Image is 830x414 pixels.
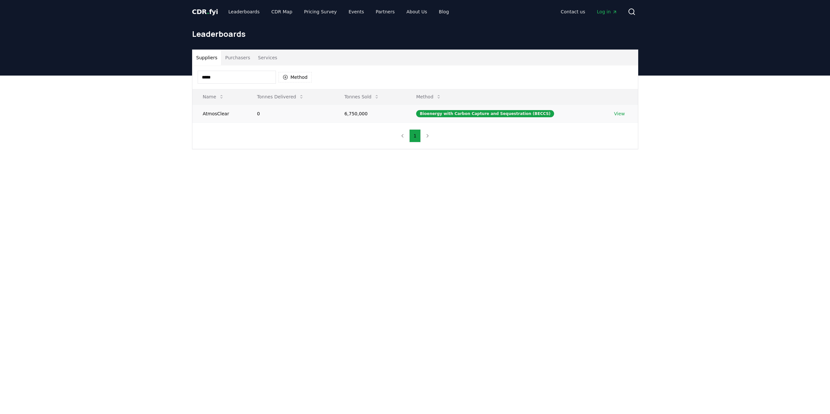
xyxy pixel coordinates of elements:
td: 0 [247,105,334,122]
button: Suppliers [192,50,221,65]
div: Bioenergy with Carbon Capture and Sequestration (BECCS) [416,110,554,117]
a: CDR.fyi [192,7,218,16]
a: View [614,110,625,117]
h1: Leaderboards [192,29,638,39]
a: Events [343,6,369,18]
nav: Main [223,6,454,18]
button: Method [279,72,312,82]
button: Tonnes Delivered [252,90,309,103]
a: About Us [401,6,432,18]
a: Contact us [555,6,590,18]
button: Tonnes Sold [339,90,385,103]
td: 6,750,000 [334,105,406,122]
button: Services [254,50,281,65]
span: Log in [597,8,617,15]
td: AtmosClear [192,105,247,122]
button: Method [411,90,446,103]
a: Partners [370,6,400,18]
a: Log in [592,6,622,18]
a: Blog [434,6,454,18]
span: . [207,8,209,16]
nav: Main [555,6,622,18]
button: 1 [409,129,421,142]
a: CDR Map [266,6,297,18]
span: CDR fyi [192,8,218,16]
button: Name [198,90,229,103]
button: Purchasers [221,50,254,65]
a: Pricing Survey [299,6,342,18]
a: Leaderboards [223,6,265,18]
